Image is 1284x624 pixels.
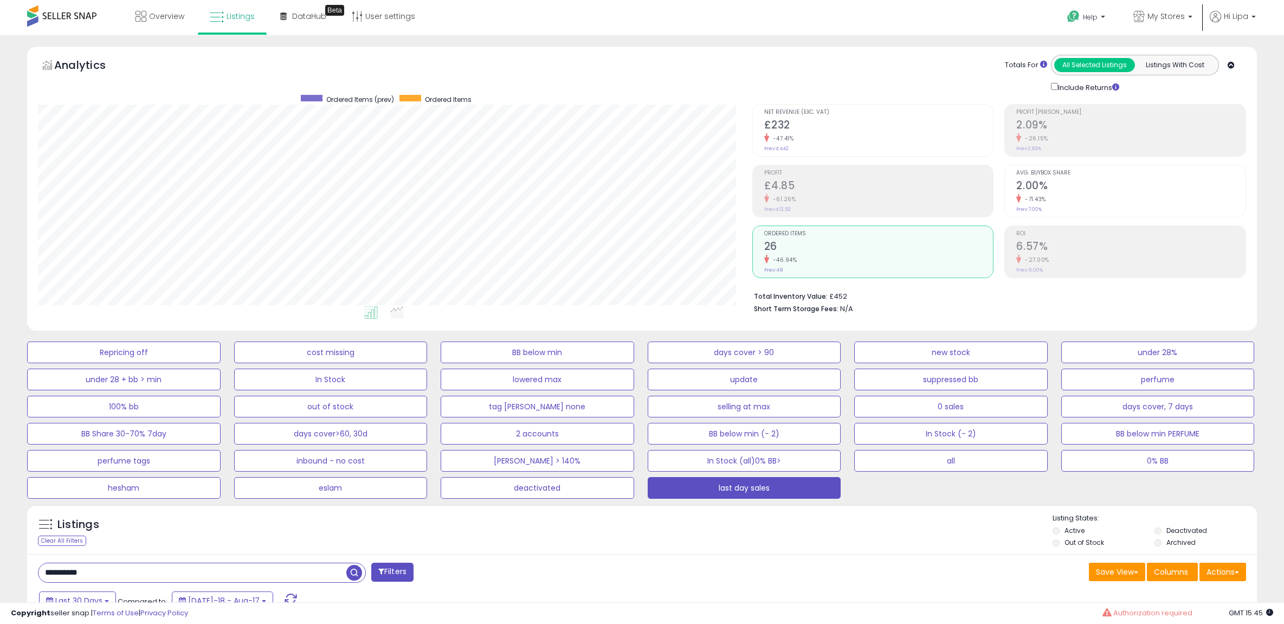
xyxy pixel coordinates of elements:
span: Compared to: [118,596,167,607]
button: perfume [1061,369,1255,390]
span: DataHub [292,11,326,22]
button: 2 accounts [441,423,634,445]
small: -26.15% [1021,134,1048,143]
span: Ordered Items (prev) [326,95,394,104]
div: Include Returns [1043,81,1132,93]
small: -71.43% [1021,195,1046,203]
button: perfume tags [27,450,221,472]
b: Total Inventory Value: [754,292,828,301]
button: Filters [371,563,414,582]
button: All Selected Listings [1054,58,1135,72]
div: seller snap | | [11,608,188,619]
button: Actions [1199,563,1246,581]
button: suppressed bb [854,369,1048,390]
span: 2025-09-17 15:45 GMT [1229,608,1273,618]
small: -61.26% [769,195,796,203]
button: Columns [1147,563,1198,581]
span: My Stores [1147,11,1185,22]
button: In Stock (all)0% BB> [648,450,841,472]
span: Profit [764,170,993,176]
h2: 2.09% [1016,119,1246,133]
span: Columns [1154,567,1188,577]
button: Repricing off [27,342,221,363]
div: Totals For [1005,60,1047,70]
button: [DATE]-18 - Aug-17 [172,591,273,610]
p: Listing States: [1053,513,1257,524]
button: In Stock [234,369,428,390]
small: -27.00% [1021,256,1049,264]
button: last day sales [648,477,841,499]
h2: 2.00% [1016,179,1246,194]
span: Last 30 Days [55,595,102,606]
button: all [854,450,1048,472]
div: Tooltip anchor [325,5,344,16]
span: Hi Lipa [1224,11,1248,22]
button: In Stock (- 2) [854,423,1048,445]
h5: Listings [57,517,99,532]
button: under 28% [1061,342,1255,363]
h2: 26 [764,240,993,255]
label: Active [1064,526,1085,535]
strong: Copyright [11,608,50,618]
button: days cover>60, 30d [234,423,428,445]
button: cost missing [234,342,428,363]
span: Ordered Items [764,231,993,237]
small: Prev: £12.52 [764,206,791,213]
button: days cover > 90 [648,342,841,363]
a: Terms of Use [93,608,139,618]
button: update [648,369,841,390]
button: under 28 + bb > min [27,369,221,390]
button: BB Share 30-70% 7day [27,423,221,445]
small: Prev: 49 [764,267,783,273]
div: Clear All Filters [38,536,86,546]
small: Prev: 2.83% [1016,145,1041,152]
button: tag [PERSON_NAME] none [441,396,634,417]
button: Last 30 Days [39,591,116,610]
h2: 6.57% [1016,240,1246,255]
label: Out of Stock [1064,538,1104,547]
label: Archived [1166,538,1196,547]
span: Profit [PERSON_NAME] [1016,110,1246,115]
b: Short Term Storage Fees: [754,304,838,313]
small: Prev: 7.00% [1016,206,1042,213]
span: [DATE]-18 - Aug-17 [188,595,260,606]
span: N/A [840,304,853,314]
h2: £4.85 [764,179,993,194]
h5: Analytics [54,57,127,75]
button: 0 sales [854,396,1048,417]
span: Help [1083,12,1098,22]
span: Avg. Buybox Share [1016,170,1246,176]
button: 100% bb [27,396,221,417]
span: ROI [1016,231,1246,237]
small: Prev: £442 [764,145,789,152]
button: BB below min PERFUME [1061,423,1255,445]
button: Listings With Cost [1134,58,1215,72]
small: Prev: 9.00% [1016,267,1043,273]
button: BB below min (- 2) [648,423,841,445]
button: hesham [27,477,221,499]
span: Ordered Items [425,95,472,104]
h2: £232 [764,119,993,133]
a: Help [1059,2,1116,35]
button: new stock [854,342,1048,363]
a: Privacy Policy [140,608,188,618]
span: Listings [227,11,255,22]
button: days cover, 7 days [1061,396,1255,417]
button: Save View [1089,563,1145,581]
button: selling at max [648,396,841,417]
span: Net Revenue (Exc. VAT) [764,110,993,115]
button: out of stock [234,396,428,417]
li: £452 [754,289,1238,302]
label: Deactivated [1166,526,1207,535]
button: lowered max [441,369,634,390]
a: Hi Lipa [1210,11,1256,35]
button: 0% BB [1061,450,1255,472]
span: Overview [149,11,184,22]
button: deactivated [441,477,634,499]
button: inbound - no cost [234,450,428,472]
small: -47.41% [769,134,794,143]
button: [PERSON_NAME] > 140% [441,450,634,472]
button: BB below min [441,342,634,363]
small: -46.94% [769,256,797,264]
button: eslam [234,477,428,499]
